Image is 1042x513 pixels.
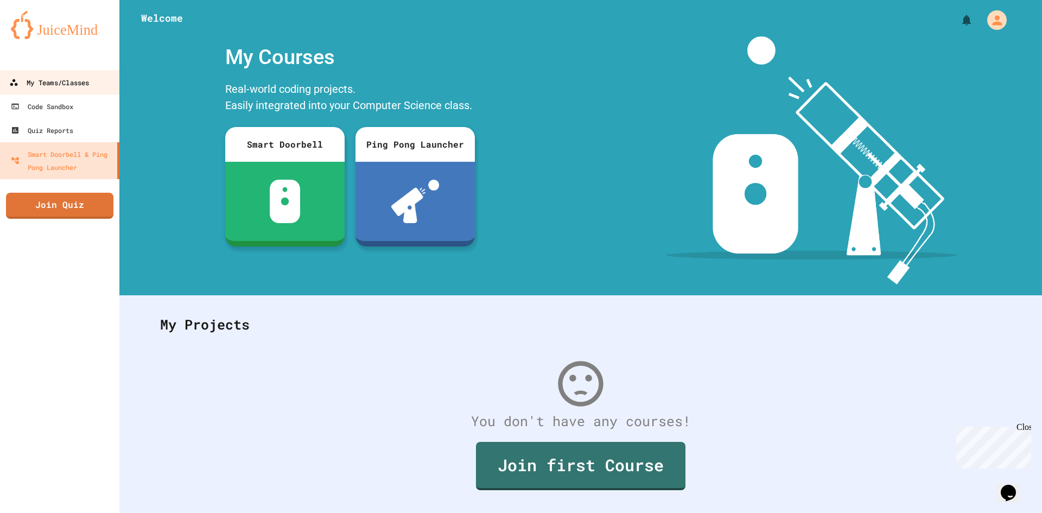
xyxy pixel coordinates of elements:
div: My Teams/Classes [9,76,89,90]
iframe: chat widget [952,422,1031,468]
div: My Courses [220,36,480,78]
iframe: chat widget [996,470,1031,502]
a: Join Quiz [6,193,113,219]
div: Real-world coding projects. Easily integrated into your Computer Science class. [220,78,480,119]
img: ppl-with-ball.png [391,180,440,223]
img: sdb-white.svg [270,180,301,223]
div: My Projects [149,303,1012,346]
div: You don't have any courses! [149,411,1012,432]
a: Join first Course [476,442,685,490]
div: Code Sandbox [11,100,73,113]
img: banner-image-my-projects.png [666,36,957,284]
div: Ping Pong Launcher [355,127,475,162]
div: Smart Doorbell [225,127,345,162]
div: Smart Doorbell & Ping Pong Launcher [11,148,113,174]
div: Quiz Reports [11,124,73,137]
div: Chat with us now!Close [4,4,75,69]
img: logo-orange.svg [11,11,109,39]
div: My Account [976,8,1009,33]
div: My Notifications [940,11,976,29]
